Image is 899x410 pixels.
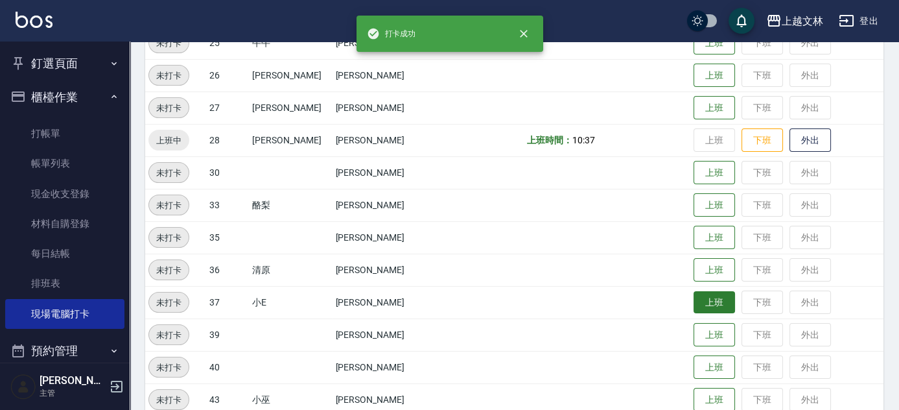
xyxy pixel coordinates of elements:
[333,91,441,124] td: [PERSON_NAME]
[694,96,735,120] button: 上班
[206,351,250,383] td: 40
[5,239,124,269] a: 每日結帳
[206,27,250,59] td: 25
[333,351,441,383] td: [PERSON_NAME]
[694,291,735,314] button: 上班
[527,135,572,145] b: 上班時間：
[694,258,735,282] button: 上班
[40,374,106,387] h5: [PERSON_NAME]
[149,263,189,277] span: 未打卡
[149,69,189,82] span: 未打卡
[148,134,189,147] span: 上班中
[206,286,250,319] td: 37
[782,13,823,29] div: 上越文林
[509,19,538,48] button: close
[741,128,783,152] button: 下班
[694,193,735,217] button: 上班
[10,374,36,400] img: Person
[206,319,250,351] td: 39
[149,231,189,245] span: 未打卡
[789,128,831,152] button: 外出
[149,296,189,309] span: 未打卡
[694,226,735,250] button: 上班
[694,161,735,185] button: 上班
[694,323,735,347] button: 上班
[206,221,250,254] td: 35
[694,31,735,55] button: 上班
[206,91,250,124] td: 27
[206,189,250,221] td: 33
[249,59,332,91] td: [PERSON_NAME]
[249,27,332,59] td: 牛牛
[333,189,441,221] td: [PERSON_NAME]
[5,209,124,239] a: 材料自購登錄
[249,91,332,124] td: [PERSON_NAME]
[249,189,332,221] td: 酪梨
[333,59,441,91] td: [PERSON_NAME]
[572,135,595,145] span: 10:37
[761,8,828,34] button: 上越文林
[333,319,441,351] td: [PERSON_NAME]
[834,9,883,33] button: 登出
[249,254,332,286] td: 清原
[367,27,416,40] span: 打卡成功
[149,199,189,212] span: 未打卡
[149,393,189,407] span: 未打卡
[40,387,106,399] p: 主管
[694,64,735,88] button: 上班
[5,47,124,80] button: 釘選頁面
[16,12,53,28] img: Logo
[5,334,124,368] button: 預約管理
[333,156,441,189] td: [PERSON_NAME]
[5,80,124,114] button: 櫃檯作業
[5,119,124,149] a: 打帳單
[5,149,124,178] a: 帳單列表
[149,361,189,374] span: 未打卡
[5,269,124,298] a: 排班表
[206,254,250,286] td: 36
[333,254,441,286] td: [PERSON_NAME]
[249,286,332,319] td: 小E
[206,156,250,189] td: 30
[333,286,441,319] td: [PERSON_NAME]
[149,166,189,180] span: 未打卡
[206,59,250,91] td: 26
[5,179,124,209] a: 現金收支登錄
[694,356,735,380] button: 上班
[206,124,250,156] td: 28
[333,27,441,59] td: [PERSON_NAME]
[333,221,441,254] td: [PERSON_NAME]
[333,124,441,156] td: [PERSON_NAME]
[729,8,754,34] button: save
[249,124,332,156] td: [PERSON_NAME]
[149,328,189,342] span: 未打卡
[149,101,189,115] span: 未打卡
[5,299,124,329] a: 現場電腦打卡
[149,36,189,50] span: 未打卡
